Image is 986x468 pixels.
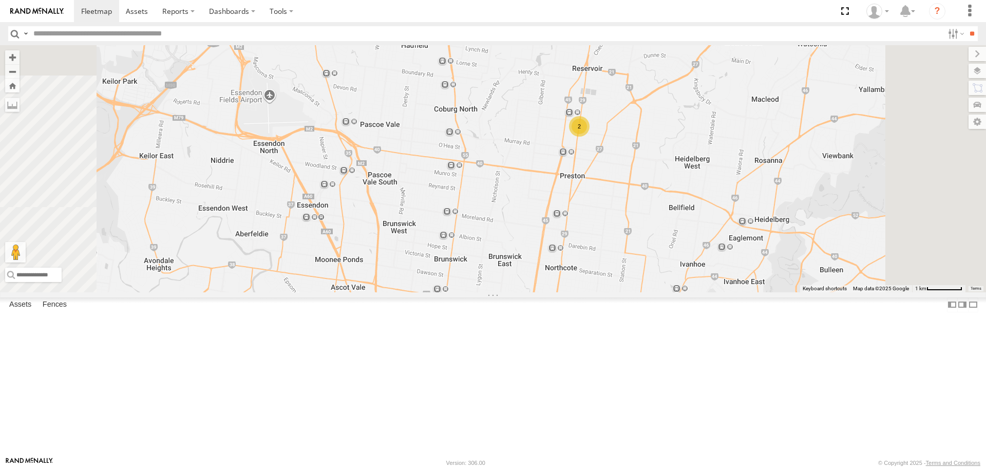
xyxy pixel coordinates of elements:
button: Zoom in [5,50,20,64]
label: Assets [4,298,36,312]
label: Map Settings [969,115,986,129]
label: Search Filter Options [944,26,966,41]
img: rand-logo.svg [10,8,64,15]
button: Zoom out [5,64,20,79]
label: Dock Summary Table to the Left [947,297,957,312]
div: John Vu [863,4,893,19]
label: Search Query [22,26,30,41]
label: Hide Summary Table [968,297,978,312]
div: Version: 306.00 [446,460,485,466]
button: Map Scale: 1 km per 66 pixels [912,285,965,292]
a: Visit our Website [6,458,53,468]
button: Zoom Home [5,79,20,92]
button: Drag Pegman onto the map to open Street View [5,242,26,263]
div: © Copyright 2025 - [878,460,980,466]
a: Terms and Conditions [926,460,980,466]
a: Terms (opens in new tab) [971,286,981,290]
label: Measure [5,98,20,112]
i: ? [929,3,945,20]
label: Fences [37,298,72,312]
span: 1 km [915,286,926,291]
button: Keyboard shortcuts [803,285,847,292]
span: Map data ©2025 Google [853,286,909,291]
label: Dock Summary Table to the Right [957,297,968,312]
div: 2 [569,116,590,137]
